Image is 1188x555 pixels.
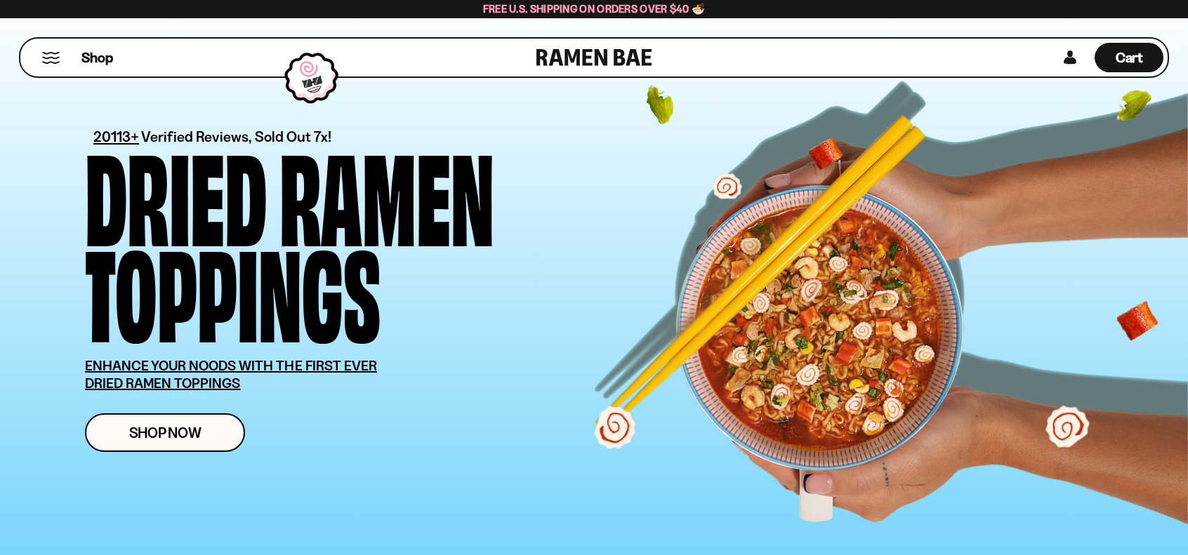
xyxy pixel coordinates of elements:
[279,144,494,240] div: Ramen
[85,357,377,392] u: ENHANCE YOUR NOODS WITH THE FIRST EVER DRIED RAMEN TOPPINGS
[1116,49,1143,66] span: Cart
[85,413,245,452] a: Shop Now
[81,43,113,72] a: Shop
[85,144,267,240] div: Dried
[129,425,202,440] span: Shop Now
[85,240,381,336] div: Toppings
[1095,39,1163,76] a: Cart
[41,52,60,64] button: Mobile Menu Trigger
[81,48,113,67] span: Shop
[483,2,706,15] span: Free U.S. Shipping on Orders over $40 🍜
